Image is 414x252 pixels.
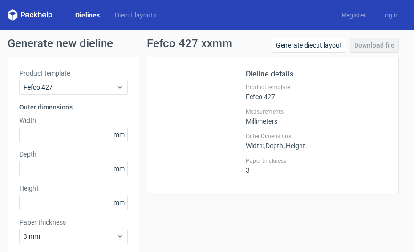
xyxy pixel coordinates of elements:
a: Register [334,10,373,20]
a: Dielines [68,10,107,20]
h1: Generate new dieline [8,38,406,49]
a: Diecut layouts [107,10,164,20]
div: 3 [246,157,387,174]
a: Log in [373,10,406,20]
label: Width [19,116,128,125]
span: mm [111,161,127,176]
span: Fefco 427 [24,83,116,92]
h2: Dieline details [246,68,387,80]
label: Product template [246,84,387,91]
label: Measurements [246,108,387,116]
span: mm [111,195,127,210]
label: Paper thickness [246,157,387,165]
span: Width : [246,142,264,150]
span: 3 mm [24,232,116,241]
label: Height [19,184,128,193]
div: Millimeters [246,108,387,125]
span: mm [111,127,127,142]
label: Paper thickness [19,218,128,227]
a: Generate diecut layout [272,38,346,53]
label: Depth [19,150,128,159]
h3: Outer dimensions [19,102,128,112]
label: Outer Dimensions [246,133,387,140]
span: , Height : [284,142,307,150]
span: , Depth : [264,142,284,150]
h1: Fefco 427 xxmm [147,38,232,49]
label: Product template [19,68,128,78]
div: Fefco 427 [246,84,387,101]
